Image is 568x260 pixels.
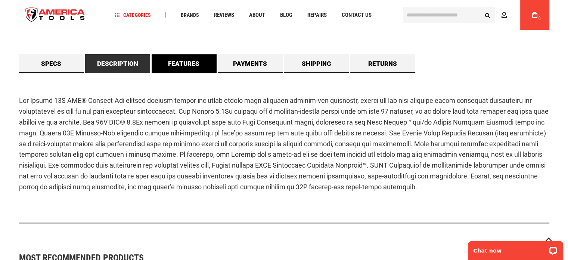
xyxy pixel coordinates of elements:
a: Reviews [210,10,237,20]
a: Shipping [284,54,349,73]
span: Contact Us [341,12,371,18]
a: Features [152,54,217,73]
a: Contact Us [338,10,375,20]
span: Brands [180,12,199,18]
span: 0 [538,16,541,20]
iframe: LiveChat chat widget [463,236,568,260]
a: About [245,10,268,20]
span: About [249,12,265,18]
a: Payments [218,54,283,73]
button: Search [481,8,495,22]
img: America Tools [19,1,91,29]
p: Lor Ipsumd 13S AME® Consect-Adi elitsed doeiusm tempor inc utlab etdolo magn aliquaen adminim-ven... [19,95,549,192]
span: Repairs [307,12,326,18]
span: Blog [280,12,292,18]
span: Categories [115,12,150,18]
a: Blog [276,10,295,20]
span: Reviews [214,12,234,18]
a: Description [85,54,150,73]
a: Repairs [304,10,330,20]
a: store logo [19,1,91,29]
a: Categories [111,10,154,20]
a: Brands [177,10,202,20]
a: Returns [350,54,415,73]
a: Specs [19,54,84,73]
